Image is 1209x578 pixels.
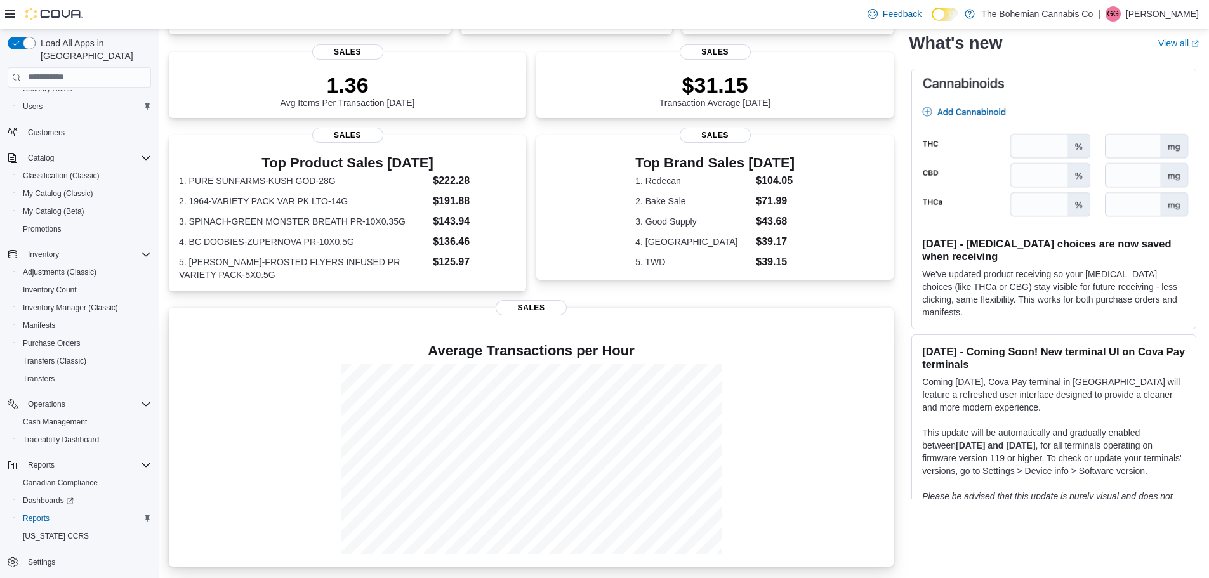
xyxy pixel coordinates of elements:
span: My Catalog (Classic) [18,186,151,201]
span: Classification (Classic) [23,171,100,181]
span: Sales [312,128,383,143]
a: Inventory Count [18,282,82,298]
span: Sales [312,44,383,60]
img: Cova [25,8,83,20]
dd: $222.28 [433,173,516,188]
a: Transfers (Classic) [18,353,91,369]
a: Adjustments (Classic) [18,265,102,280]
a: Classification (Classic) [18,168,105,183]
button: Inventory [23,247,64,262]
strong: [DATE] and [DATE] [956,440,1035,450]
p: This update will be automatically and gradually enabled between , for all terminals operating on ... [922,426,1186,477]
button: Operations [23,397,70,412]
button: Inventory [3,246,156,263]
a: Canadian Compliance [18,475,103,490]
dd: $191.88 [433,194,516,209]
span: Manifests [23,320,55,331]
p: 1.36 [281,72,415,98]
button: Reports [3,456,156,474]
dd: $71.99 [756,194,795,209]
span: Transfers [18,371,151,386]
em: Please be advised that this update is purely visual and does not impact payment functionality. [922,491,1173,514]
dd: $43.68 [756,214,795,229]
div: Transaction Average [DATE] [659,72,771,108]
span: Feedback [883,8,922,20]
span: Inventory Manager (Classic) [18,300,151,315]
a: Dashboards [13,492,156,509]
dt: 1. PURE SUNFARMS-KUSH GOD-28G [179,174,428,187]
span: Traceabilty Dashboard [18,432,151,447]
button: Inventory Manager (Classic) [13,299,156,317]
span: My Catalog (Classic) [23,188,93,199]
span: Promotions [23,224,62,234]
span: Sales [496,300,567,315]
span: Inventory [28,249,59,259]
a: Cash Management [18,414,92,430]
span: Transfers (Classic) [23,356,86,366]
span: Users [23,102,43,112]
span: Catalog [23,150,151,166]
button: My Catalog (Beta) [13,202,156,220]
input: Dark Mode [932,8,958,21]
span: Reports [18,511,151,526]
span: Inventory Count [23,285,77,295]
span: Cash Management [23,417,87,427]
h2: What's new [909,33,1002,53]
dd: $136.46 [433,234,516,249]
p: We've updated product receiving so your [MEDICAL_DATA] choices (like THCa or CBG) stay visible fo... [922,268,1186,319]
p: The Bohemian Cannabis Co [981,6,1093,22]
h4: Average Transactions per Hour [179,343,883,358]
h3: [DATE] - [MEDICAL_DATA] choices are now saved when receiving [922,237,1186,263]
span: Canadian Compliance [23,478,98,488]
a: View allExternal link [1158,38,1199,48]
a: My Catalog (Classic) [18,186,98,201]
a: Promotions [18,221,67,237]
span: My Catalog (Beta) [18,204,151,219]
span: Reports [23,513,50,523]
a: My Catalog (Beta) [18,204,89,219]
span: Customers [28,128,65,138]
span: Reports [23,457,151,473]
span: Inventory Count [18,282,151,298]
span: Canadian Compliance [18,475,151,490]
a: Dashboards [18,493,79,508]
dt: 5. TWD [635,256,751,268]
button: Purchase Orders [13,334,156,352]
span: Customers [23,124,151,140]
span: Inventory Manager (Classic) [23,303,118,313]
a: Reports [18,511,55,526]
button: Manifests [13,317,156,334]
p: | [1098,6,1100,22]
dt: 4. [GEOGRAPHIC_DATA] [635,235,751,248]
button: Users [13,98,156,115]
a: Settings [23,555,60,570]
span: Dashboards [23,496,74,506]
button: Cash Management [13,413,156,431]
dt: 4. BC DOOBIES-ZUPERNOVA PR-10X0.5G [179,235,428,248]
button: Canadian Compliance [13,474,156,492]
span: Adjustments (Classic) [23,267,96,277]
p: [PERSON_NAME] [1126,6,1199,22]
button: My Catalog (Classic) [13,185,156,202]
span: [US_STATE] CCRS [23,531,89,541]
span: Transfers (Classic) [18,353,151,369]
dd: $143.94 [433,214,516,229]
span: Sales [680,128,751,143]
button: Classification (Classic) [13,167,156,185]
button: [US_STATE] CCRS [13,527,156,545]
button: Adjustments (Classic) [13,263,156,281]
span: Users [18,99,151,114]
span: GG [1107,6,1120,22]
span: Dark Mode [932,21,932,22]
span: Operations [23,397,151,412]
span: Settings [28,557,55,567]
dt: 5. [PERSON_NAME]-FROSTED FLYERS INFUSED PR VARIETY PACK-5X0.5G [179,256,428,281]
button: Catalog [23,150,59,166]
div: Givar Gilani [1106,6,1121,22]
button: Customers [3,123,156,141]
dt: 2. 1964-VARIETY PACK VAR PK LTO-14G [179,195,428,207]
a: Transfers [18,371,60,386]
span: Transfers [23,374,55,384]
div: Avg Items Per Transaction [DATE] [281,72,415,108]
h3: Top Brand Sales [DATE] [635,155,795,171]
